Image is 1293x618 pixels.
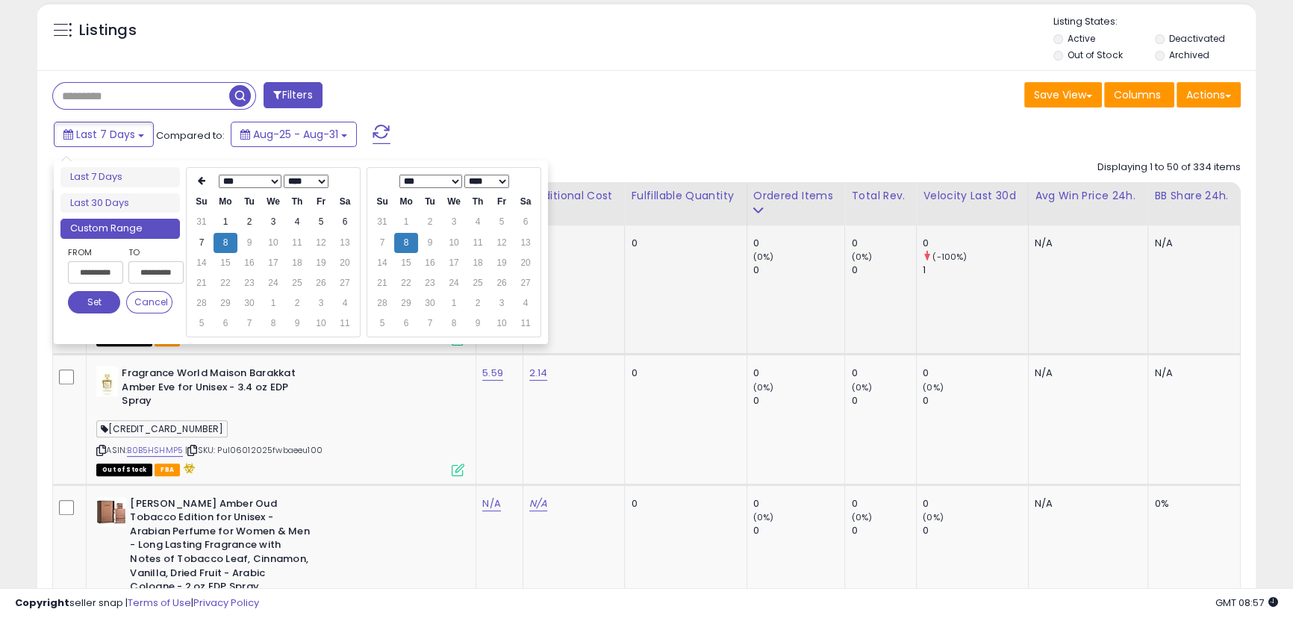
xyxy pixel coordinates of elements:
td: 9 [418,233,442,253]
th: Mo [214,192,237,212]
td: 1 [442,293,466,313]
td: 2 [418,212,442,232]
th: We [442,192,466,212]
div: 1 [923,263,1028,277]
td: 2 [285,293,309,313]
td: 18 [285,253,309,273]
td: 16 [237,253,261,273]
div: N/A [1154,366,1229,380]
label: Deactivated [1169,32,1225,45]
th: Sa [333,192,357,212]
div: BB Share 24h. [1154,188,1234,204]
div: seller snap | | [15,596,259,611]
td: 12 [309,233,333,253]
td: 10 [490,313,514,334]
small: (0%) [753,381,774,393]
td: 8 [442,313,466,334]
li: Last 7 Days [60,167,180,187]
button: Actions [1177,82,1241,107]
div: 0 [631,366,735,380]
div: 0 [923,366,1028,380]
td: 7 [237,313,261,334]
td: 14 [370,253,394,273]
td: 26 [309,273,333,293]
td: 19 [490,253,514,273]
div: 0 [631,497,735,511]
td: 11 [285,233,309,253]
td: 29 [214,293,237,313]
th: Th [285,192,309,212]
div: Total Rev. [851,188,910,204]
td: 3 [309,293,333,313]
a: Privacy Policy [193,596,259,610]
th: Sa [514,192,538,212]
div: ASIN: [96,366,464,474]
td: 23 [237,273,261,293]
div: 0 [923,394,1028,408]
img: 41izuyy20pL._SL40_.jpg [96,497,126,527]
a: 2.14 [529,366,548,381]
button: Save View [1024,82,1102,107]
small: (0%) [753,511,774,523]
strong: Copyright [15,596,69,610]
button: Last 7 Days [54,122,154,147]
td: 3 [261,212,285,232]
div: 0 [753,394,845,408]
td: 6 [394,313,418,334]
span: | SKU: Pul06012025fwbaeeu100 [185,444,323,456]
td: 30 [418,293,442,313]
td: 24 [442,273,466,293]
a: B0B5HSHMP5 [127,444,183,457]
td: 8 [394,233,418,253]
td: 20 [514,253,538,273]
div: 0 [851,497,916,511]
label: Archived [1169,49,1209,61]
td: 4 [466,212,490,232]
th: Tu [418,192,442,212]
div: ASIN: [96,237,464,344]
button: Aug-25 - Aug-31 [231,122,357,147]
td: 8 [261,313,285,334]
span: 2025-09-8 08:57 GMT [1215,596,1278,610]
td: 1 [394,212,418,232]
th: Su [370,192,394,212]
a: 5.59 [482,366,503,381]
td: 31 [370,212,394,232]
label: To [128,245,172,260]
td: 5 [309,212,333,232]
div: 0 [851,394,916,408]
td: 19 [309,253,333,273]
td: 6 [214,313,237,334]
td: 14 [190,253,214,273]
span: Aug-25 - Aug-31 [253,127,338,142]
td: 21 [370,273,394,293]
button: Filters [264,82,322,108]
div: 0 [753,497,845,511]
td: 25 [285,273,309,293]
td: 8 [214,233,237,253]
h5: Listings [79,20,137,41]
button: Set [68,291,120,313]
td: 3 [442,212,466,232]
li: Custom Range [60,219,180,239]
th: Su [190,192,214,212]
div: 0 [753,366,845,380]
div: 0 [753,263,845,277]
small: (-100%) [932,251,967,263]
small: (0%) [851,511,872,523]
div: 0 [631,237,735,250]
button: Columns [1104,82,1174,107]
div: Additional Cost [529,188,619,204]
td: 3 [490,293,514,313]
li: Last 30 Days [60,193,180,213]
div: 0 [851,237,916,250]
div: Ordered Items [753,188,839,204]
td: 22 [214,273,237,293]
div: 0 [851,524,916,537]
td: 13 [333,233,357,253]
span: Last 7 Days [76,127,135,142]
span: Compared to: [156,128,225,143]
td: 1 [261,293,285,313]
div: Velocity Last 30d [923,188,1022,204]
td: 10 [442,233,466,253]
